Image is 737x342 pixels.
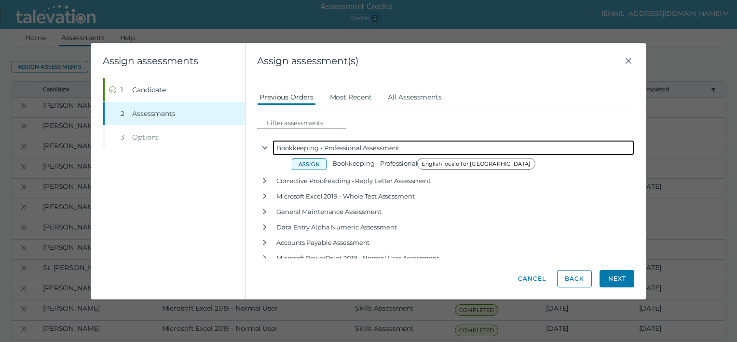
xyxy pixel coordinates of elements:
[600,270,634,287] button: Next
[263,117,346,128] input: Filter assessments
[273,173,634,188] div: Corrective Proofreading - Reply Letter Assessment
[515,270,549,287] button: Cancel
[332,159,538,167] span: Bookkeeping - Professional
[273,140,634,156] div: Bookkeeping - Professional Assessment
[417,158,535,170] span: English locale for [GEOGRAPHIC_DATA]
[132,85,166,95] span: Candidate
[132,109,176,118] span: Assessments
[273,250,634,266] div: Microsoft PowerPoint 2019 - Normal User Assessment
[103,78,245,149] nav: Wizard steps
[105,102,245,125] button: 2Assessments
[121,85,128,95] div: 1
[105,78,245,101] button: Completed
[385,88,444,105] button: All Assessments
[109,86,117,94] cds-icon: Completed
[273,219,634,235] div: Data Entry Alpha Numeric Assessment
[292,158,327,170] button: Assign
[273,235,634,250] div: Accounts Payable Assessment
[273,204,634,219] div: General Maintenance Assessment
[257,55,623,67] span: Assign assessment(s)
[273,188,634,204] div: Microsoft Excel 2019 - Whole Test Assessment
[103,55,198,67] clr-wizard-title: Assign assessments
[623,55,634,67] button: Close
[257,88,316,105] button: Previous Orders
[121,109,128,118] div: 2
[557,270,592,287] button: Back
[328,88,374,105] button: Most Recent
